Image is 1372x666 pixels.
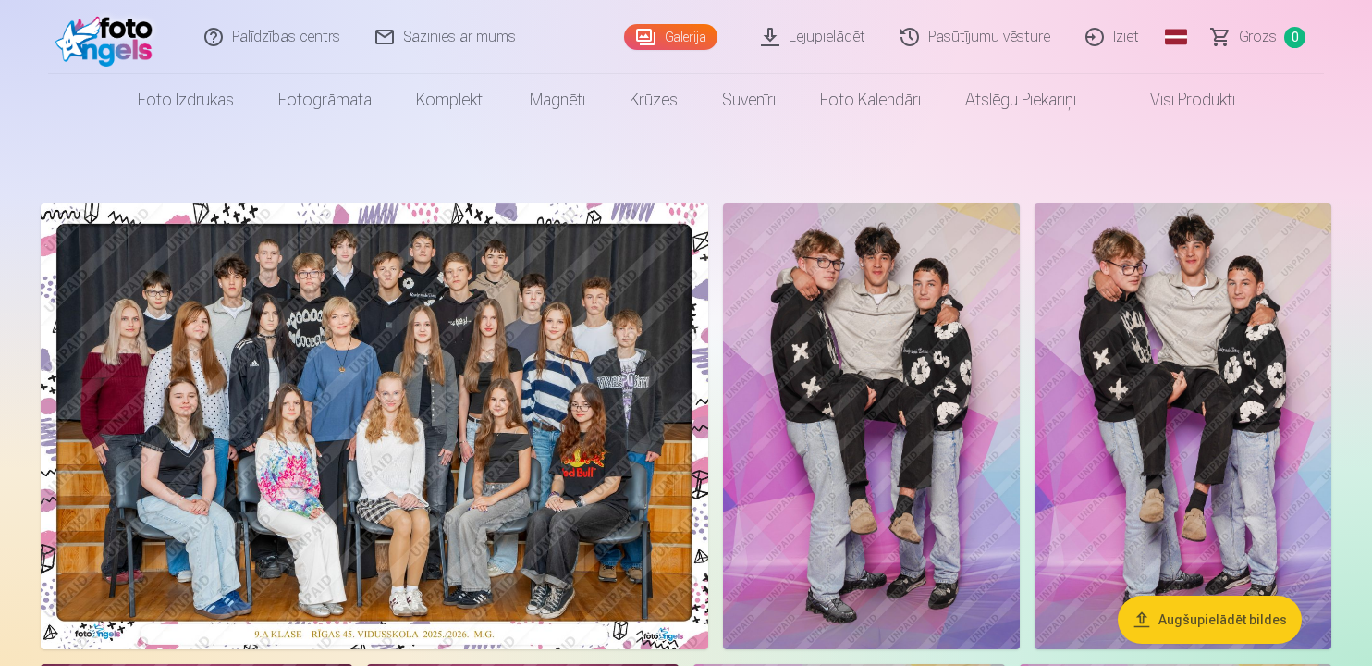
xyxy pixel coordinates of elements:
span: 0 [1284,27,1305,48]
button: Augšupielādēt bildes [1118,596,1302,644]
a: Foto izdrukas [116,74,256,126]
a: Komplekti [394,74,508,126]
a: Magnēti [508,74,607,126]
a: Atslēgu piekariņi [943,74,1098,126]
img: /fa1 [55,7,162,67]
a: Fotogrāmata [256,74,394,126]
a: Krūzes [607,74,700,126]
span: Grozs [1239,26,1277,48]
a: Foto kalendāri [798,74,943,126]
a: Visi produkti [1098,74,1257,126]
a: Suvenīri [700,74,798,126]
a: Galerija [624,24,717,50]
